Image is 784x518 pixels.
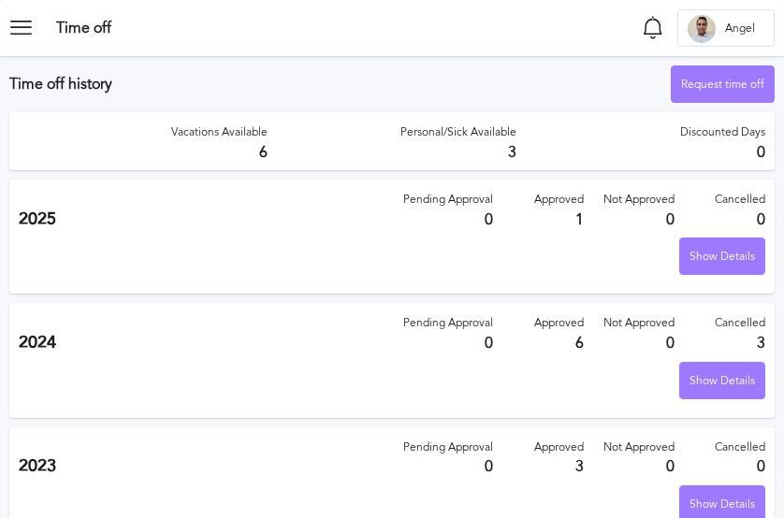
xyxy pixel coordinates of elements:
div: Not Approved [603,317,675,330]
div: Pending Approval [403,441,493,454]
div: Vacations Available [171,126,268,139]
button: Show Details [679,237,765,275]
h3: 3 [757,335,765,352]
h3: 3 [575,458,584,475]
div: Request time off [672,66,774,104]
h3: Time off history [9,76,671,93]
div: Pending Approval [403,194,493,207]
div: Pending Approval [403,317,493,330]
button: Show Details [679,362,765,399]
h3: 3 [508,144,516,161]
span: Angel [716,22,764,36]
div: Approved [534,194,584,207]
h3: 0 [485,335,493,352]
h3: Time off [56,20,111,36]
h3: 6 [259,144,268,161]
button: AAngel [677,9,775,47]
div: Approved [534,441,584,454]
h3: 1 [575,211,584,228]
div: Show Details [680,363,764,400]
h2: 2025 [19,209,402,229]
div: Personal/Sick Available [400,126,516,139]
h3: 0 [757,458,765,475]
div: Discounted Days [680,126,765,139]
h3: 0 [666,335,675,352]
div: Not Approved [603,441,675,454]
button: Request time off [671,65,775,103]
h3: 0 [485,458,493,475]
div: A [688,15,716,43]
div: Cancelled [715,317,765,330]
div: Cancelled [715,194,765,207]
div: Approved [534,317,584,330]
h3: 0 [666,211,675,228]
h3: 0 [666,458,675,475]
h3: 6 [575,335,584,352]
h3: 0 [485,211,493,228]
div: Not Approved [603,194,675,207]
h2: 2024 [19,333,402,353]
div: Show Details [680,238,764,276]
div: Cancelled [715,441,765,454]
h2: 2023 [19,456,402,476]
h3: 0 [757,144,765,161]
h3: 0 [757,211,765,228]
